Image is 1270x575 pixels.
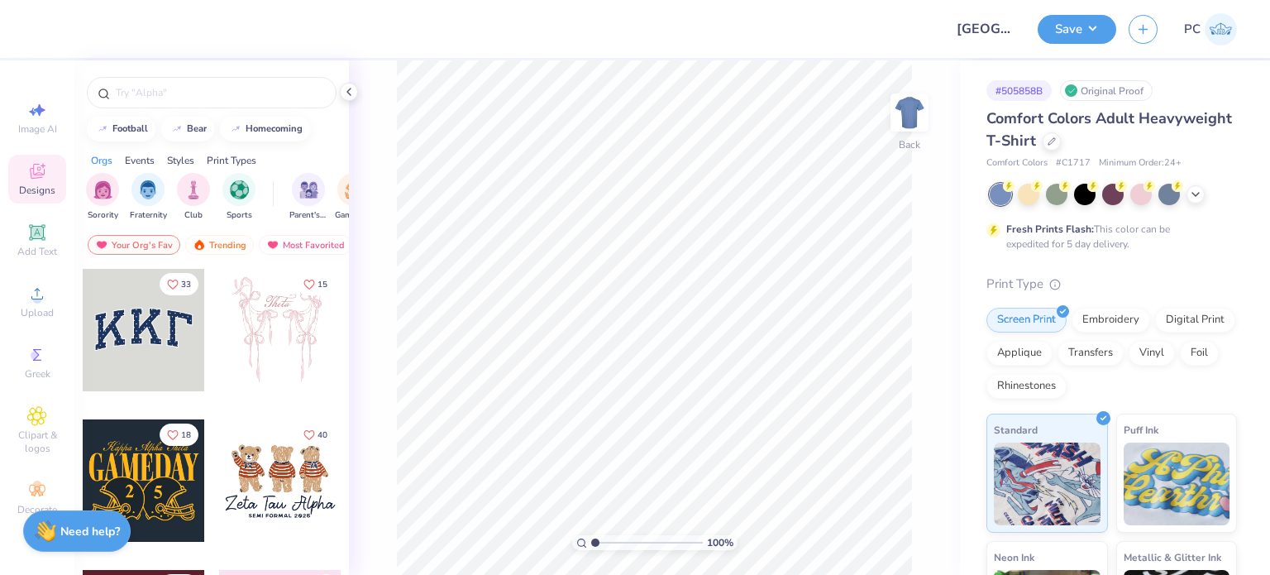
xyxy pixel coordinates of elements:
button: filter button [335,173,373,222]
span: Club [184,209,203,222]
img: trending.gif [193,239,206,251]
span: PC [1184,20,1201,39]
img: Game Day Image [345,180,364,199]
div: Digital Print [1155,308,1235,333]
img: Standard [994,443,1101,525]
span: Sports [227,209,252,222]
span: Comfort Colors Adult Heavyweight T-Shirt [986,108,1232,151]
span: Greek [25,367,50,381]
div: Embroidery [1072,308,1150,333]
span: Minimum Order: 24 + [1099,156,1182,170]
span: Designs [19,184,55,197]
span: Image AI [18,122,57,136]
button: Save [1038,15,1116,44]
span: Clipart & logos [8,429,66,455]
div: Transfers [1058,341,1124,366]
span: Puff Ink [1124,421,1158,438]
div: Original Proof [1060,80,1153,101]
div: Your Org's Fav [88,235,180,255]
span: Fraternity [130,209,167,222]
div: Print Type [986,275,1237,294]
div: filter for Fraternity [130,173,167,222]
strong: Fresh Prints Flash: [1006,223,1094,236]
img: trend_line.gif [229,124,242,134]
div: Events [125,153,155,168]
button: filter button [86,173,119,222]
span: Sorority [88,209,118,222]
span: Comfort Colors [986,156,1048,170]
span: 33 [181,280,191,289]
div: Styles [167,153,194,168]
div: filter for Game Day [335,173,373,222]
img: Sports Image [230,180,249,199]
button: homecoming [220,117,310,141]
img: Parent's Weekend Image [299,180,318,199]
img: Priyanka Choudhary [1205,13,1237,46]
div: # 505858B [986,80,1052,101]
a: PC [1184,13,1237,46]
div: homecoming [246,124,303,133]
span: Metallic & Glitter Ink [1124,549,1221,566]
img: Puff Ink [1124,443,1230,525]
span: Parent's Weekend [289,209,327,222]
img: Back [893,96,926,129]
button: Like [160,424,198,446]
div: Foil [1180,341,1219,366]
input: Try "Alpha" [114,84,326,101]
span: 100 % [707,535,733,550]
button: filter button [222,173,255,222]
div: Rhinestones [986,374,1067,399]
button: Like [160,273,198,295]
img: Club Image [184,180,203,199]
span: Game Day [335,209,373,222]
button: filter button [130,173,167,222]
div: Trending [185,235,254,255]
span: 40 [317,431,327,439]
button: Like [296,273,335,295]
span: Standard [994,421,1038,438]
img: most_fav.gif [266,239,279,251]
button: filter button [177,173,210,222]
div: Applique [986,341,1053,366]
div: bear [187,124,207,133]
button: bear [161,117,214,141]
span: Decorate [17,503,57,516]
button: football [87,117,155,141]
div: Orgs [91,153,112,168]
img: trend_line.gif [170,124,184,134]
img: trend_line.gif [96,124,109,134]
div: Screen Print [986,308,1067,333]
span: 18 [181,431,191,439]
img: most_fav.gif [95,239,108,251]
div: Most Favorited [259,235,352,255]
span: Upload [21,306,54,319]
div: Print Types [207,153,256,168]
button: Like [296,424,335,446]
div: filter for Club [177,173,210,222]
strong: Need help? [60,524,120,539]
div: filter for Sports [222,173,255,222]
div: filter for Sorority [86,173,119,222]
div: Vinyl [1129,341,1175,366]
span: 15 [317,280,327,289]
img: Sorority Image [93,180,112,199]
img: Fraternity Image [139,180,157,199]
span: Add Text [17,245,57,258]
div: Back [899,137,920,152]
span: Neon Ink [994,549,1034,566]
div: filter for Parent's Weekend [289,173,327,222]
div: This color can be expedited for 5 day delivery. [1006,222,1210,252]
button: filter button [289,173,327,222]
input: Untitled Design [944,12,1025,46]
div: football [112,124,148,133]
span: # C1717 [1056,156,1091,170]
